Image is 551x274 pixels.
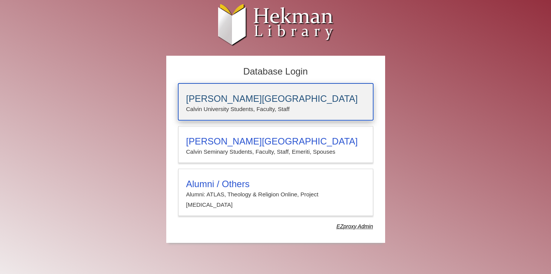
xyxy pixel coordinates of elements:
h2: Database Login [174,64,377,80]
p: Calvin Seminary Students, Faculty, Staff, Emeriti, Spouses [186,147,365,157]
dfn: Use Alumni login [336,223,373,229]
h3: [PERSON_NAME][GEOGRAPHIC_DATA] [186,136,365,147]
summary: Alumni / OthersAlumni: ATLAS, Theology & Religion Online, Project [MEDICAL_DATA] [186,179,365,210]
h3: [PERSON_NAME][GEOGRAPHIC_DATA] [186,93,365,104]
a: [PERSON_NAME][GEOGRAPHIC_DATA]Calvin University Students, Faculty, Staff [178,83,373,120]
p: Alumni: ATLAS, Theology & Religion Online, Project [MEDICAL_DATA] [186,189,365,210]
a: [PERSON_NAME][GEOGRAPHIC_DATA]Calvin Seminary Students, Faculty, Staff, Emeriti, Spouses [178,126,373,163]
h3: Alumni / Others [186,179,365,189]
p: Calvin University Students, Faculty, Staff [186,104,365,114]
